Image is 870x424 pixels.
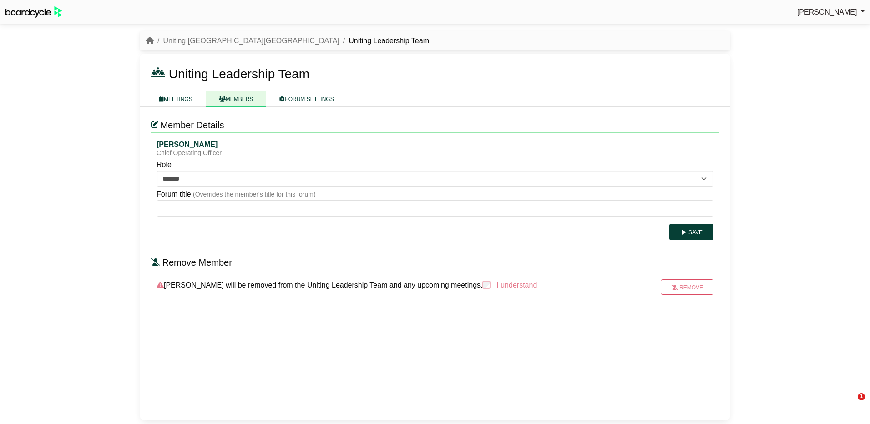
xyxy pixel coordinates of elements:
[163,37,339,45] a: Uniting [GEOGRAPHIC_DATA][GEOGRAPHIC_DATA]
[157,149,713,157] div: Chief Operating Officer
[669,224,713,240] button: Save
[193,191,316,198] small: (Overrides the member's title for this forum)
[169,67,309,81] span: Uniting Leadership Team
[858,393,865,400] span: 1
[162,257,232,268] span: Remove Member
[339,35,429,47] li: Uniting Leadership Team
[157,140,713,149] div: [PERSON_NAME]
[160,120,224,130] span: Member Details
[146,91,206,107] a: MEETINGS
[157,159,172,171] label: Role
[839,393,861,415] iframe: Intercom live chat
[496,279,537,291] label: I understand
[797,8,857,16] span: [PERSON_NAME]
[157,188,191,200] label: Forum title
[661,279,713,295] button: Remove
[206,91,267,107] a: MEMBERS
[266,91,347,107] a: FORUM SETTINGS
[151,279,624,295] div: [PERSON_NAME] will be removed from the Uniting Leadership Team and any upcoming meetings.
[5,6,62,18] img: BoardcycleBlackGreen-aaafeed430059cb809a45853b8cf6d952af9d84e6e89e1f1685b34bfd5cb7d64.svg
[797,6,865,18] a: [PERSON_NAME]
[146,35,429,47] nav: breadcrumb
